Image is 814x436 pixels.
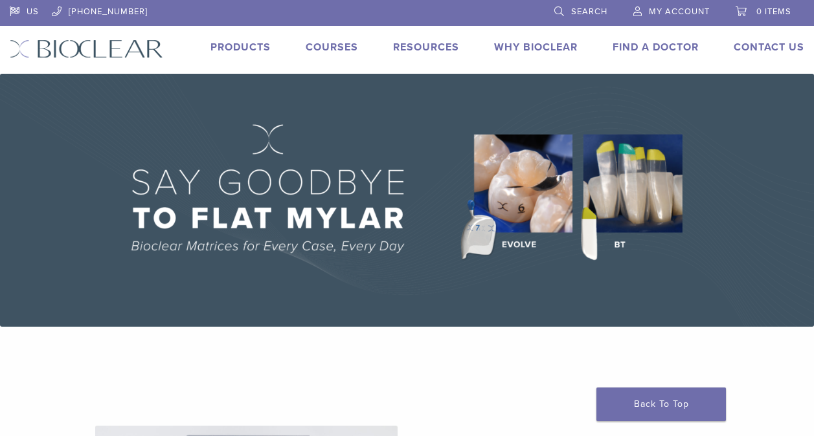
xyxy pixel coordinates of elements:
span: Search [571,6,607,17]
a: Find A Doctor [613,41,699,54]
img: Bioclear [10,39,163,58]
span: My Account [649,6,710,17]
a: Resources [393,41,459,54]
a: Courses [306,41,358,54]
a: Contact Us [734,41,804,54]
a: Products [210,41,271,54]
a: Why Bioclear [494,41,578,54]
a: Back To Top [596,387,726,421]
span: 0 items [756,6,791,17]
